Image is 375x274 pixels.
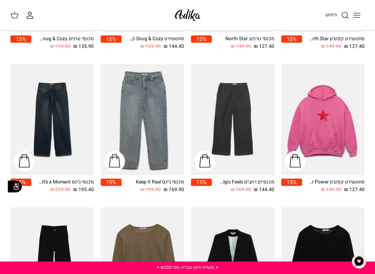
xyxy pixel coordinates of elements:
a: סווטשירט קפוצ'ון Star Power אוברסייז 127.40 ₪ 149.90 ₪ [302,179,365,194]
a: מכנסי טרנינג Snug & Cozy גזרה משוחררת 135.90 ₪ 159.90 ₪ [31,35,94,50]
div: מכנסי טרנינג North Star [219,35,274,43]
span: 144.40 ₪ [164,43,184,50]
a: מכנסי ג'ינס Keep It Real 169.90 ₪ 199.90 ₪ [122,179,184,194]
span: 169.90 ₪ [164,186,184,194]
a: 15% [101,35,122,50]
a: סווטשירט קפוצ'ון Star Power אוברסייז [281,64,365,175]
span: 127.40 ₪ [344,43,365,50]
a: ✦ משלוח חינם בקנייה מעל ₪220 ✦ [156,264,219,271]
span: 135.90 ₪ [73,43,94,50]
a: מכנסי טרנינג North Star 127.40 ₪ 149.90 ₪ [212,35,274,50]
a: מכנסי ג'ינס Keep It Real [101,64,184,175]
button: Toggle menu [349,8,365,23]
span: 127.40 ₪ [254,43,274,50]
a: החשבון שלי [26,11,37,19]
span: חיפוש [325,11,337,18]
span: 15% [101,179,122,186]
span: 127.40 ₪ [344,186,365,194]
span: 229.90 ₪ [50,186,70,194]
span: 15% [10,35,31,43]
button: צ'אט [349,251,369,272]
span: 159.90 ₪ [50,43,70,50]
div: מכנסי ג'ינס Keep It Real [128,179,184,186]
a: חיפוש [325,11,349,19]
a: 15% [191,35,212,50]
span: 169.90 ₪ [231,186,251,194]
span: 15% [101,35,122,43]
span: 195.40 ₪ [73,186,94,194]
a: סווטשירט קפוצ'ון North Star אוברסייז 127.40 ₪ 149.90 ₪ [302,35,365,50]
span: 149.90 ₪ [321,186,341,194]
a: 15% [191,179,212,194]
img: accessibility_icon02.svg [5,177,24,196]
span: 15% [281,179,302,186]
a: מכנסי ג'ינס It’s a Moment גזרה רחבה | BAGGY [10,64,94,175]
span: 15% [281,35,302,43]
a: סווטשירט Snug & Cozy קרופ 144.40 ₪ 169.90 ₪ [122,35,184,50]
span: 149.90 ₪ [231,43,251,50]
div: מכנסיים רחבים Nostalgic Feels קורדרוי [219,179,274,186]
span: 15% [191,35,212,43]
a: מכנסיים רחבים Nostalgic Feels קורדרוי [191,64,274,175]
img: Adika IL [173,7,202,23]
div: מכנסי ג'ינס It’s a Moment גזרה רחבה | BAGGY [38,179,94,186]
div: סווטשירט Snug & Cozy קרופ [128,35,184,43]
div: מכנסי טרנינג Snug & Cozy גזרה משוחררת [38,35,94,43]
span: 149.90 ₪ [321,43,341,50]
span: 144.40 ₪ [254,186,274,194]
div: סווטשירט קפוצ'ון Star Power אוברסייז [309,179,365,186]
div: סווטשירט קפוצ'ון North Star אוברסייז [309,35,365,43]
span: 15% [191,179,212,186]
a: 15% [101,179,122,194]
a: 15% [10,35,31,50]
span: 169.90 ₪ [140,43,161,50]
span: 199.90 ₪ [140,186,161,194]
a: מכנסי ג'ינס It’s a Moment גזרה רחבה | BAGGY 195.40 ₪ 229.90 ₪ [31,179,94,194]
a: מכנסיים רחבים Nostalgic Feels קורדרוי 144.40 ₪ 169.90 ₪ [212,179,274,194]
a: 15% [281,35,302,50]
a: 15% [281,179,302,194]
